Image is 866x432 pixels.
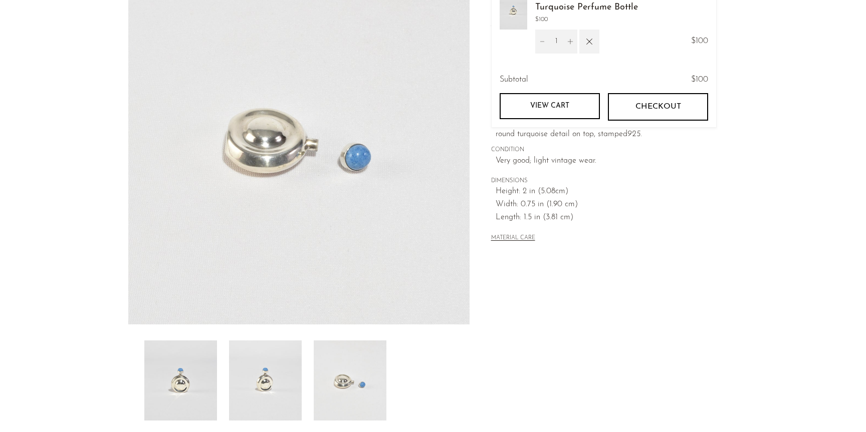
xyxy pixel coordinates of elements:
img: Turquoise Perfume Bottle [144,340,217,420]
span: Checkout [635,102,681,112]
span: $100 [691,35,708,48]
button: Increment [563,29,577,53]
span: CONDITION [491,146,717,155]
img: Turquoise Perfume Bottle [314,340,386,420]
span: DIMENSIONS [491,177,717,186]
a: Turquoise Perfume Bottle [535,3,638,12]
img: Turquoise Perfume Bottle [229,340,302,420]
button: Decrement [535,29,549,53]
span: $100 [535,15,638,24]
button: Checkout [608,93,708,120]
button: MATERIAL CARE [491,235,535,242]
input: Quantity [549,29,563,53]
span: Width: 0.75 in (1.90 cm) [496,198,717,211]
em: 925. [627,130,642,138]
span: $100 [691,75,708,83]
span: Very good; light vintage wear. [496,155,717,168]
span: Length: 1.5 in (3.81 cm) [496,211,717,224]
span: Height: 2 in (5.08cm) [496,185,717,198]
a: View cart [500,93,600,119]
span: Subtotal [500,73,528,86]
